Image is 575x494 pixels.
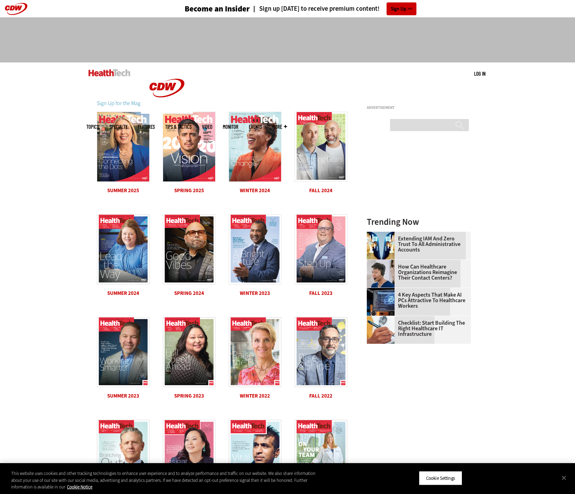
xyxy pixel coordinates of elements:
a: CDW [141,108,193,116]
a: Events [249,124,262,129]
a: Fall 2023 [309,290,332,297]
img: Person with a clipboard checking a list [367,316,395,344]
a: Tips & Tactics [165,124,192,129]
a: Video [202,124,212,129]
button: Cookie Settings [419,471,462,485]
img: abstract image of woman with pixelated face [367,232,395,259]
a: Sign up [DATE] to receive premium content! [250,6,380,12]
a: Sign Up [387,2,416,15]
a: Extending IAM and Zero Trust to All Administrative Accounts [367,236,467,253]
a: Become an Insider [159,5,250,13]
img: HLTECH_Q222_C1.jpg [97,420,150,490]
img: Desktop monitor with brain AI concept [367,288,395,316]
a: Spring 2023 [174,392,204,399]
img: HLTECH_Q125_C1_Cover.jpg [163,112,215,182]
button: Close [556,470,572,485]
a: Person with a clipboard checking a list [367,316,398,322]
iframe: advertisement [367,112,471,199]
span: More [272,124,287,129]
div: This website uses cookies and other tracking technologies to enhance user experience and to analy... [11,470,316,491]
img: HTQ324_Cover.jpg [295,112,347,182]
a: Desktop monitor with brain AI concept [367,288,398,293]
a: Fall 2022 [309,392,332,399]
a: How Can Healthcare Organizations Reimagine Their Contact Centers? [367,264,467,281]
a: Features [138,124,155,129]
img: HLTECH_Q424_C1_Cover.jpg [229,112,281,182]
div: User menu [474,70,485,77]
iframe: advertisement [161,24,414,56]
img: HTQ124_Cover.jpg [163,214,215,284]
a: Summer 2024 [107,290,139,297]
h3: Become an Insider [185,5,250,13]
img: Cover_web_2.jpg [97,214,150,284]
img: HT_Q322_Cover.jpg [295,317,347,387]
img: HTQ423_Cover%20web.jpg [229,214,281,284]
img: Healthcare contact center [367,260,395,288]
a: Winter 2022 [240,392,270,399]
img: HT_Q422_Cover.jpg [229,317,281,387]
a: Winter 2024 [240,187,270,194]
img: HT_Q321_Cover_web.jpg [295,420,347,490]
img: HLTECH_Q421_C1.jpg [229,420,281,490]
a: Checklist: Start Building the Right Healthcare IT Infrastructure [367,320,467,337]
a: Healthcare contact center [367,260,398,265]
a: Log in [474,70,485,77]
img: HTQ323_Cover.jpg [295,214,347,284]
a: Summer 2023 [107,392,139,399]
a: abstract image of woman with pixelated face [367,232,398,237]
span: Topics [86,124,99,129]
a: Summer 2025 [107,187,139,194]
img: HLTECH_Q225_C1.jpg [97,112,150,182]
img: Cover_web_1.jpg [163,317,215,387]
span: Specialty [109,124,127,129]
a: Fall 2024 [309,187,332,194]
a: MonITor [223,124,238,129]
img: Home [88,69,130,76]
a: 4 Key Aspects That Make AI PCs Attractive to Healthcare Workers [367,292,467,309]
img: Home [141,62,193,114]
a: Spring 2025 [174,187,204,194]
a: Spring 2024 [174,290,204,297]
h3: Trending Now [367,218,471,226]
img: HTQ223_Cover.jpg [97,317,150,387]
img: Cover_web_0.jpg [163,420,215,490]
a: More information about your privacy [67,484,92,490]
a: Winter 2023 [240,290,270,297]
